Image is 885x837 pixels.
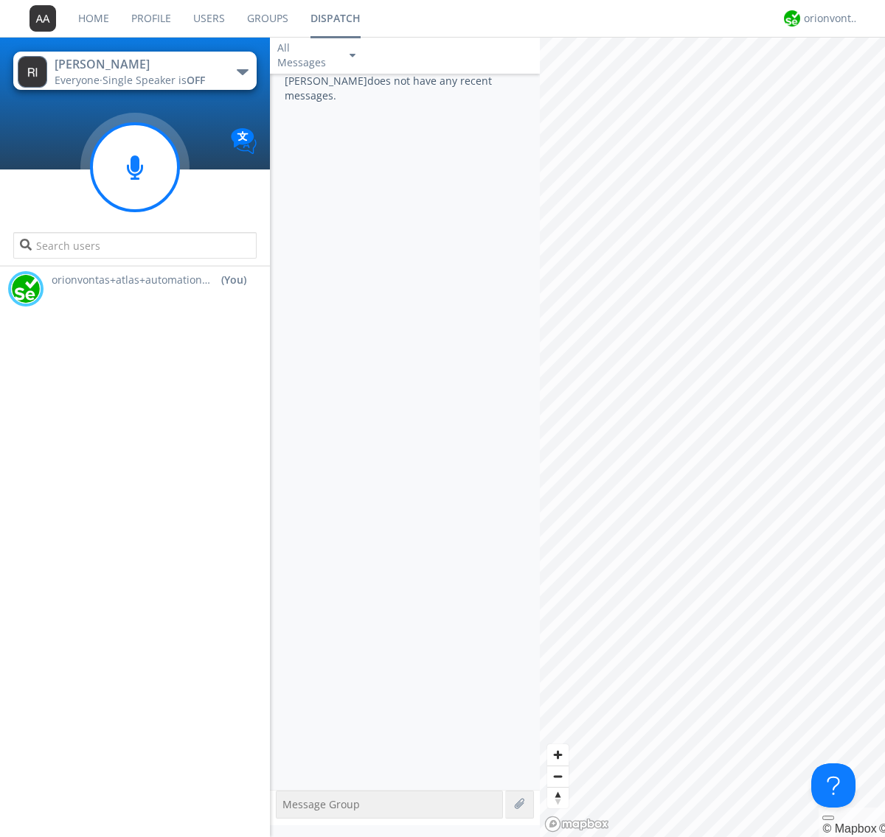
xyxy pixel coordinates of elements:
div: (You) [221,273,246,287]
span: OFF [187,73,205,87]
button: Reset bearing to north [547,787,569,808]
span: Single Speaker is [103,73,205,87]
a: Mapbox [822,822,876,835]
div: [PERSON_NAME] [55,56,221,73]
div: Everyone · [55,73,221,88]
iframe: Toggle Customer Support [811,763,855,808]
button: Zoom in [547,744,569,766]
span: Zoom out [547,766,569,787]
img: 373638.png [29,5,56,32]
img: 29d36aed6fa347d5a1537e7736e6aa13 [11,274,41,304]
img: 373638.png [18,56,47,88]
button: [PERSON_NAME]Everyone·Single Speaker isOFF [13,52,256,90]
div: [PERSON_NAME] does not have any recent messages. [270,74,540,790]
img: 29d36aed6fa347d5a1537e7736e6aa13 [784,10,800,27]
button: Zoom out [547,766,569,787]
span: orionvontas+atlas+automation+org2 [52,273,214,287]
button: Toggle attribution [822,816,834,820]
input: Search users [13,232,256,259]
img: Translation enabled [231,128,257,154]
span: Reset bearing to north [547,788,569,808]
img: caret-down-sm.svg [350,54,355,57]
div: All Messages [277,41,336,70]
a: Mapbox logo [544,816,609,833]
div: orionvontas+atlas+automation+org2 [804,11,859,26]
